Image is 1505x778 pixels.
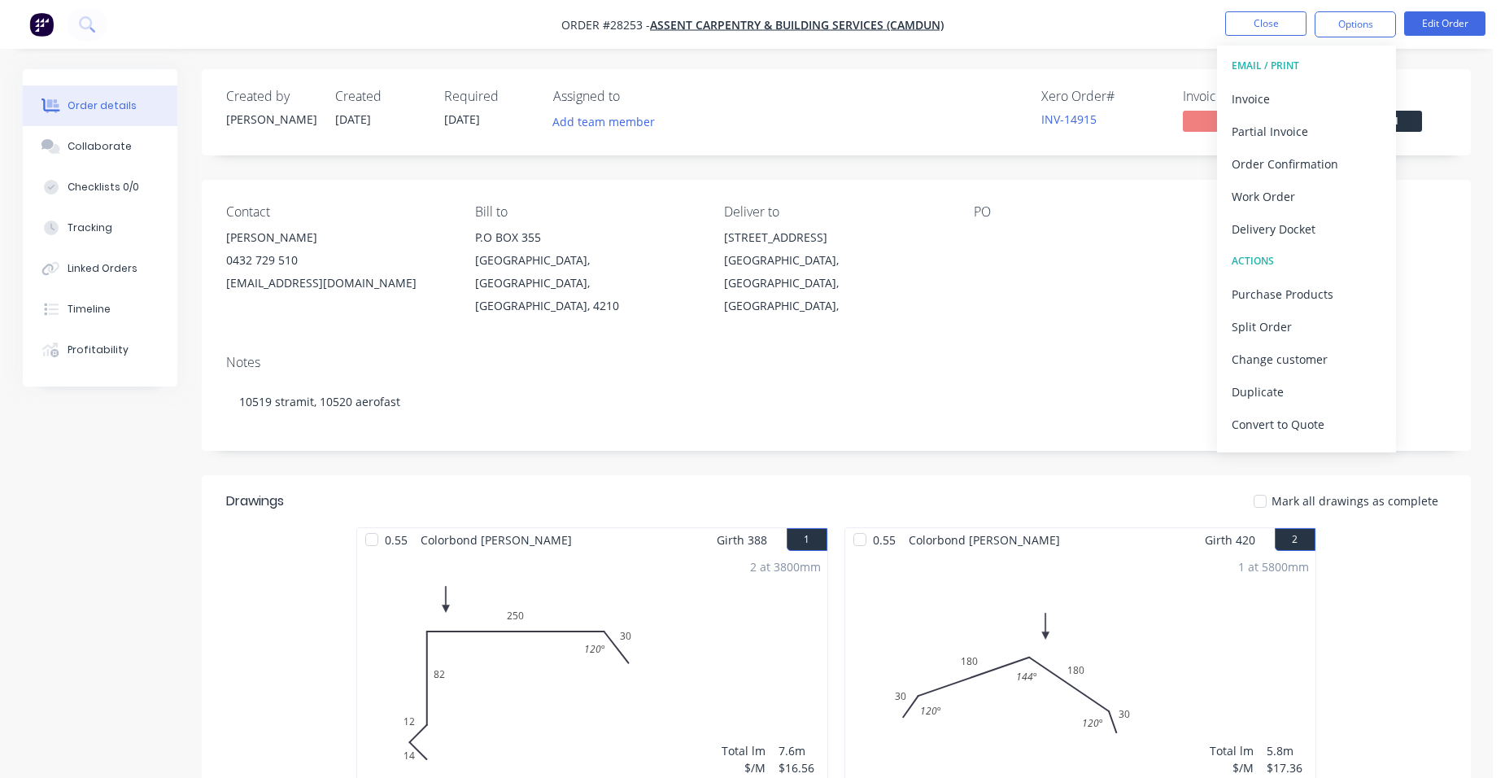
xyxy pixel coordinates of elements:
[1232,217,1381,241] div: Delivery Docket
[724,226,947,249] div: [STREET_ADDRESS]
[1217,310,1396,343] button: Split Order
[1404,11,1485,36] button: Edit Order
[724,249,947,317] div: [GEOGRAPHIC_DATA], [GEOGRAPHIC_DATA], [GEOGRAPHIC_DATA],
[1232,445,1381,469] div: Archive
[1217,343,1396,375] button: Change customer
[553,89,716,104] div: Assigned to
[226,111,316,128] div: [PERSON_NAME]
[23,208,177,248] button: Tracking
[29,12,54,37] img: Factory
[226,492,284,511] div: Drawings
[724,204,947,220] div: Deliver to
[23,330,177,370] button: Profitability
[1232,413,1381,436] div: Convert to Quote
[1217,212,1396,245] button: Delivery Docket
[226,377,1446,426] div: 10519 stramit, 10520 aerofast
[226,204,449,220] div: Contact
[23,289,177,330] button: Timeline
[866,528,902,552] span: 0.55
[1217,440,1396,473] button: Archive
[553,111,664,133] button: Add team member
[1217,375,1396,408] button: Duplicate
[722,742,766,759] div: Total lm
[1232,55,1381,76] div: EMAIL / PRINT
[414,528,578,552] span: Colorbond [PERSON_NAME]
[23,167,177,208] button: Checklists 0/0
[1232,315,1381,339] div: Split Order
[68,139,132,154] div: Collaborate
[475,226,698,249] div: P.O BOX 355
[543,111,663,133] button: Add team member
[1272,492,1438,509] span: Mark all drawings as complete
[1217,245,1396,278] button: ACTIONS
[1232,152,1381,176] div: Order Confirmation
[1041,111,1097,127] a: INV-14915
[68,343,129,357] div: Profitability
[1183,89,1305,104] div: Invoiced
[1217,278,1396,310] button: Purchase Products
[1205,528,1255,552] span: Girth 420
[787,528,827,551] button: 1
[779,742,821,759] div: 7.6m
[226,226,449,249] div: [PERSON_NAME]
[1183,111,1280,131] span: No
[1232,251,1381,272] div: ACTIONS
[1232,87,1381,111] div: Invoice
[722,759,766,776] div: $/M
[1232,380,1381,404] div: Duplicate
[1267,759,1309,776] div: $17.36
[378,528,414,552] span: 0.55
[335,111,371,127] span: [DATE]
[23,248,177,289] button: Linked Orders
[68,180,139,194] div: Checklists 0/0
[226,89,316,104] div: Created by
[226,249,449,272] div: 0432 729 510
[902,528,1067,552] span: Colorbond [PERSON_NAME]
[1225,11,1307,36] button: Close
[1217,180,1396,212] button: Work Order
[1210,759,1254,776] div: $/M
[475,204,698,220] div: Bill to
[68,221,112,235] div: Tracking
[475,249,698,317] div: [GEOGRAPHIC_DATA], [GEOGRAPHIC_DATA], [GEOGRAPHIC_DATA], 4210
[1217,50,1396,82] button: EMAIL / PRINT
[226,272,449,295] div: [EMAIL_ADDRESS][DOMAIN_NAME]
[68,302,111,317] div: Timeline
[1232,185,1381,208] div: Work Order
[1232,120,1381,143] div: Partial Invoice
[23,126,177,167] button: Collaborate
[1214,226,1289,248] button: Add labels
[1217,147,1396,180] button: Order Confirmation
[779,759,821,776] div: $16.56
[1238,558,1309,575] div: 1 at 5800mm
[650,17,944,33] a: Assent Carpentry & Building Services (Camdun)
[444,89,534,104] div: Required
[1041,89,1163,104] div: Xero Order #
[68,98,137,113] div: Order details
[1210,742,1254,759] div: Total lm
[1217,408,1396,440] button: Convert to Quote
[1217,82,1396,115] button: Invoice
[444,111,480,127] span: [DATE]
[475,226,698,317] div: P.O BOX 355[GEOGRAPHIC_DATA], [GEOGRAPHIC_DATA], [GEOGRAPHIC_DATA], 4210
[335,89,425,104] div: Created
[226,226,449,295] div: [PERSON_NAME]0432 729 510[EMAIL_ADDRESS][DOMAIN_NAME]
[23,85,177,126] button: Order details
[561,17,650,33] span: Order #28253 -
[724,226,947,317] div: [STREET_ADDRESS][GEOGRAPHIC_DATA], [GEOGRAPHIC_DATA], [GEOGRAPHIC_DATA],
[68,261,137,276] div: Linked Orders
[1232,282,1381,306] div: Purchase Products
[1267,742,1309,759] div: 5.8m
[717,528,767,552] span: Girth 388
[1275,528,1315,551] button: 2
[226,355,1446,370] div: Notes
[1232,347,1381,371] div: Change customer
[974,204,1197,220] div: PO
[1217,115,1396,147] button: Partial Invoice
[750,558,821,575] div: 2 at 3800mm
[1315,11,1396,37] button: Options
